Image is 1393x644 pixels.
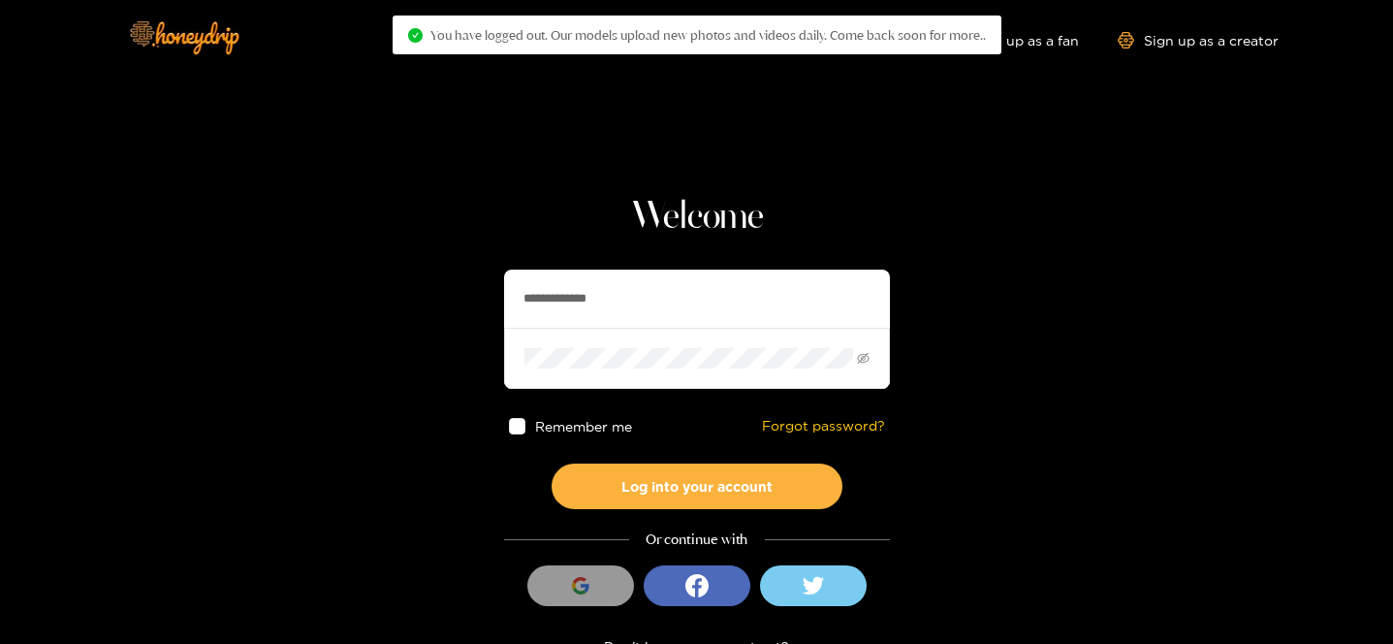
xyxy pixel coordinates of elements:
[857,352,870,365] span: eye-invisible
[430,27,986,43] span: You have logged out. Our models upload new photos and videos daily. Come back soon for more..
[1118,32,1279,48] a: Sign up as a creator
[408,28,423,43] span: check-circle
[946,32,1079,48] a: Sign up as a fan
[552,464,842,509] button: Log into your account
[534,419,631,434] span: Remember me
[762,418,885,435] a: Forgot password?
[504,194,890,241] h1: Welcome
[504,529,890,551] div: Or continue with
